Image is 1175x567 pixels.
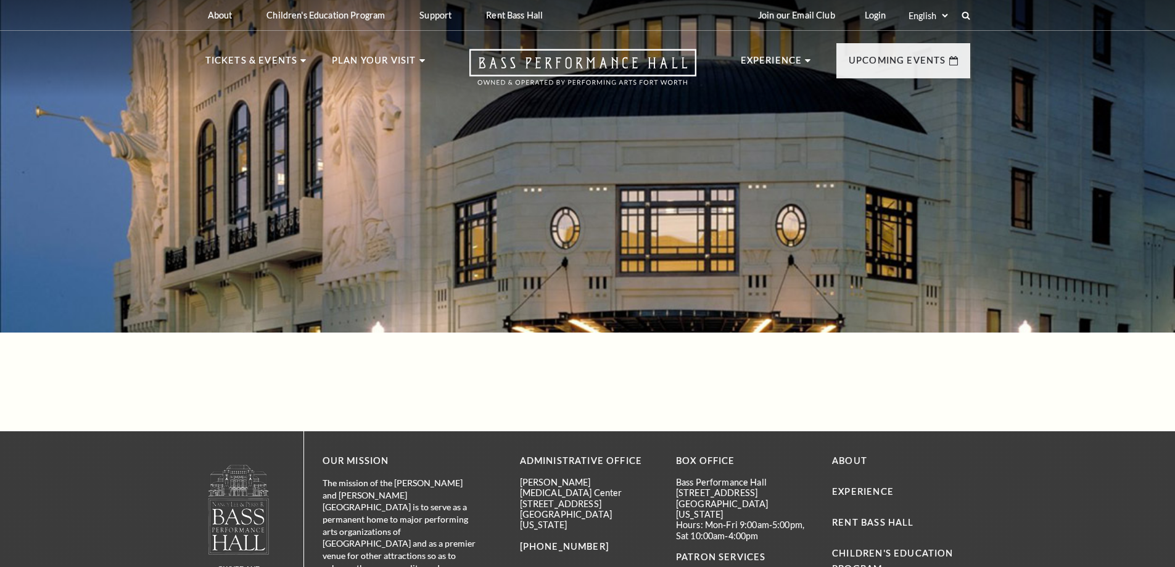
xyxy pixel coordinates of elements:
a: Rent Bass Hall [832,517,913,528]
p: Hours: Mon-Fri 9:00am-5:00pm, Sat 10:00am-4:00pm [676,519,814,541]
select: Select: [906,10,950,22]
p: Experience [741,53,802,75]
p: OUR MISSION [323,453,477,469]
p: Rent Bass Hall [486,10,543,20]
p: [GEOGRAPHIC_DATA][US_STATE] [520,509,658,531]
p: [STREET_ADDRESS] [676,487,814,498]
p: About [208,10,233,20]
p: Upcoming Events [849,53,946,75]
p: Tickets & Events [205,53,298,75]
p: [PERSON_NAME][MEDICAL_DATA] Center [520,477,658,499]
p: Administrative Office [520,453,658,469]
p: Children's Education Program [266,10,385,20]
p: Support [419,10,451,20]
a: Experience [832,486,894,497]
p: [PHONE_NUMBER] [520,539,658,555]
p: Bass Performance Hall [676,477,814,487]
img: logo-footer.png [207,464,270,555]
p: BOX OFFICE [676,453,814,469]
a: About [832,455,867,466]
p: [GEOGRAPHIC_DATA][US_STATE] [676,499,814,520]
p: Plan Your Visit [332,53,416,75]
p: [STREET_ADDRESS] [520,499,658,509]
